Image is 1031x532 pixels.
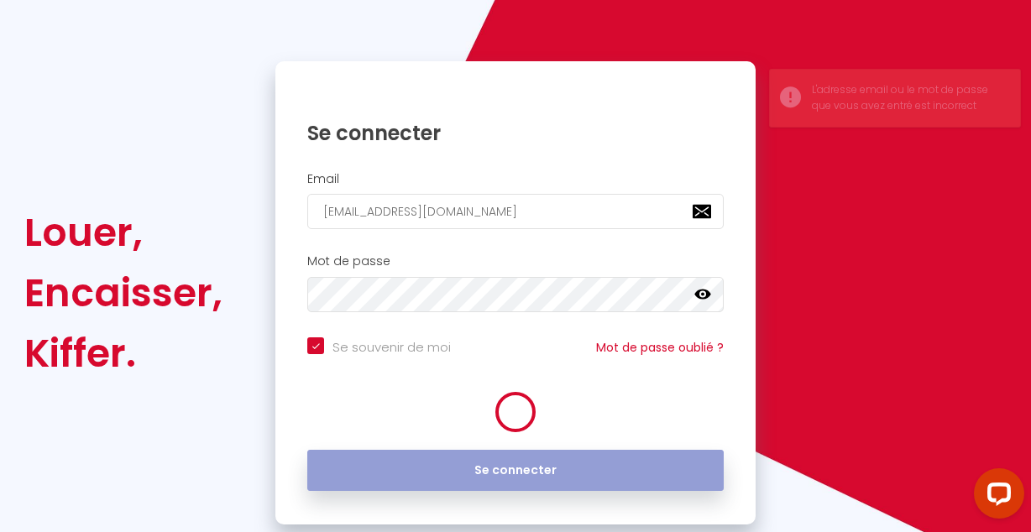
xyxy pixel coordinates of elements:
h2: Email [307,172,724,186]
h1: Se connecter [307,120,724,146]
div: Encaisser, [24,263,222,323]
div: Louer, [24,202,222,263]
h2: Mot de passe [307,254,724,269]
div: Kiffer. [24,323,222,383]
div: L'adresse email ou le mot de passe que vous avez entré est incorrect [812,82,1003,114]
iframe: LiveChat chat widget [960,462,1031,532]
button: Se connecter [307,450,724,492]
input: Ton Email [307,194,724,229]
a: Mot de passe oublié ? [596,339,724,356]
